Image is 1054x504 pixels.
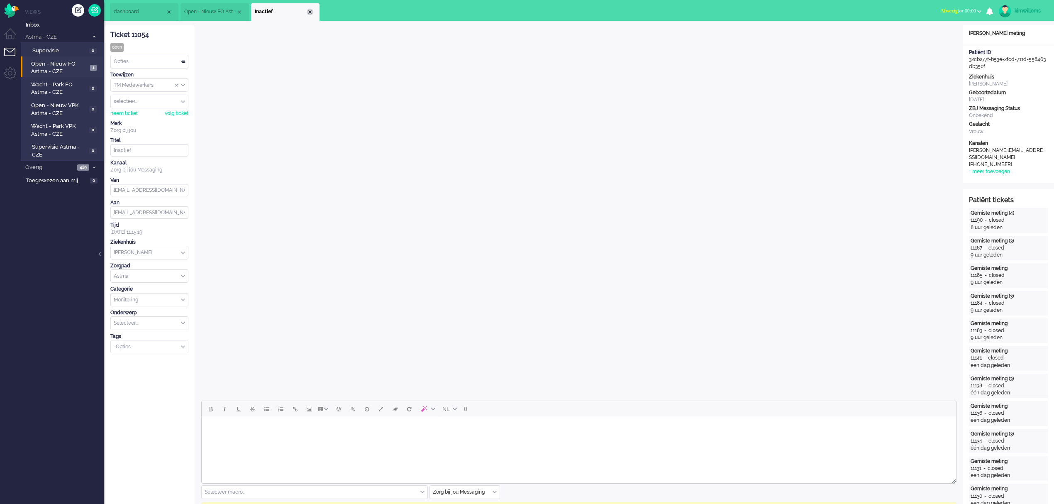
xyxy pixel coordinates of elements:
[982,410,988,417] div: -
[971,445,1046,452] div: één dag geleden
[971,265,1046,272] div: Gemiste meting
[25,8,104,15] li: Views
[288,402,302,416] button: Insert/edit link
[940,8,957,14] span: Afwezig
[969,168,1010,175] div: + meer toevoegen
[24,142,103,159] a: Supervisie Astma - CZE 0
[983,217,989,224] div: -
[114,8,166,15] span: dashboard
[110,340,188,354] div: Select Tags
[982,327,988,334] div: -
[969,121,1048,128] div: Geslacht
[971,237,1046,245] div: Gemiste meting (3)
[969,196,1048,205] div: Patiënt tickets
[110,262,188,269] div: Zorgpad
[971,334,1046,341] div: 9 uur geleden
[110,110,138,117] div: neem ticket
[988,327,1004,334] div: closed
[439,402,460,416] button: Language
[988,355,1004,362] div: closed
[969,128,1048,135] div: Vrouw
[89,106,97,113] span: 0
[110,333,188,340] div: Tags
[981,465,988,472] div: -
[988,382,1004,389] div: closed
[302,402,316,416] button: Insert/edit image
[90,65,97,71] span: 1
[983,300,989,307] div: -
[165,110,188,117] div: volg ticket
[110,3,178,21] li: Dashboard
[971,327,982,334] div: 11183
[969,89,1048,96] div: Geboortedatum
[166,9,172,15] div: Close tab
[184,8,236,15] span: Open - Nieuw FO Astma - CZE
[963,49,1054,70] div: 32cb277f-b53e-2fcd-711d-558463db350f
[274,402,288,416] button: Numbered list
[969,140,1048,147] div: Kanalen
[181,3,249,21] li: View
[971,472,1046,479] div: één dag geleden
[971,307,1046,314] div: 9 uur geleden
[971,320,1046,327] div: Gemiste meting
[402,402,416,416] button: Reset content
[442,406,450,412] span: NL
[988,245,1004,252] div: closed
[988,410,1004,417] div: closed
[971,485,1046,492] div: Gemiste meting
[971,382,982,389] div: 11138
[989,272,1005,279] div: closed
[4,5,19,12] a: Omnidesk
[24,46,103,55] a: Supervisie 0
[935,2,986,21] li: Afwezigfor 00:00
[935,5,986,17] button: Afwezigfor 00:00
[110,222,188,229] div: Tijd
[971,217,983,224] div: 11190
[31,81,87,96] span: Wacht - Park FO Astma - CZE
[999,5,1011,17] img: avatar
[110,286,188,293] div: Categorie
[316,402,332,416] button: Table
[969,96,1048,103] div: [DATE]
[971,300,983,307] div: 11184
[89,86,97,92] span: 0
[26,21,104,29] span: Inbox
[110,43,124,52] div: open
[4,48,23,66] li: Tickets menu
[988,465,1003,472] div: closed
[110,78,188,92] div: Assign Group
[89,48,97,54] span: 0
[971,279,1046,286] div: 9 uur geleden
[110,30,188,40] div: Ticket 11054
[460,402,471,416] button: 0
[982,382,988,389] div: -
[110,199,188,206] div: Aan
[416,402,439,416] button: AI
[24,59,103,76] a: Open - Nieuw FO Astma - CZE 1
[982,493,988,500] div: -
[971,431,1046,438] div: Gemiste meting (3)
[971,224,1046,231] div: 8 uur geleden
[110,137,188,144] div: Titel
[971,389,1046,396] div: één dag geleden
[971,493,982,500] div: 11130
[110,166,188,174] div: Zorg bij jou Messaging
[971,252,1046,259] div: 9 uur geleden
[982,245,988,252] div: -
[110,177,188,184] div: Van
[949,476,956,483] div: Resize
[971,355,982,362] div: 11141
[246,402,260,416] button: Strikethrough
[346,402,360,416] button: Add attachment
[971,293,1046,300] div: Gemiste meting (3)
[24,164,75,171] span: Overig
[969,112,1048,119] div: Onbekend
[360,402,374,416] button: Delay message
[332,402,346,416] button: Emoticons
[236,9,243,15] div: Close tab
[24,121,103,138] a: Wacht - Park VPK Astma - CZE 0
[997,5,1046,17] a: kimwillems
[31,122,87,138] span: Wacht - Park VPK Astma - CZE
[203,402,217,416] button: Bold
